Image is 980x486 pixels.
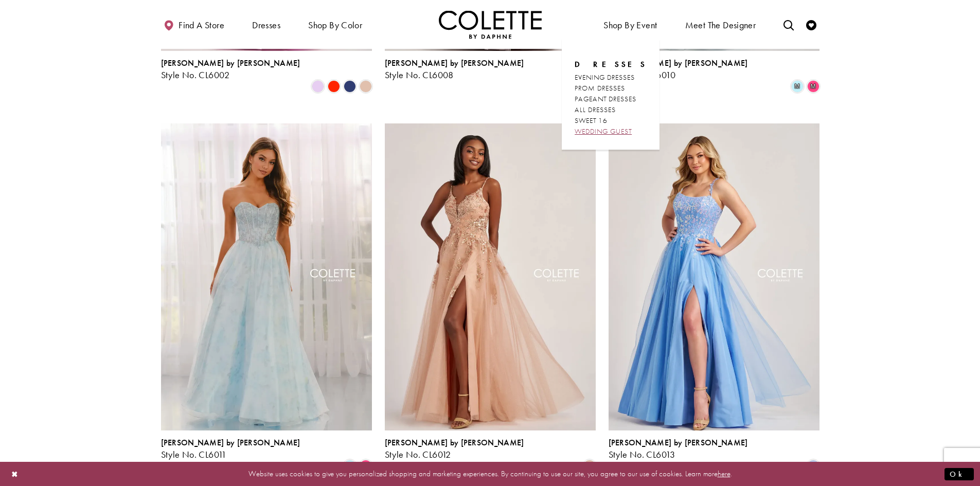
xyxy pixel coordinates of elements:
span: Shop By Event [603,20,657,30]
a: here [718,469,730,479]
span: PROM DRESSES [575,83,625,93]
span: Meet the designer [685,20,756,30]
div: Colette by Daphne Style No. CL6002 [161,59,300,80]
a: SWEET 16 [575,115,647,126]
a: PAGEANT DRESSES [575,94,647,104]
i: Light Blue Floral [791,80,804,93]
i: Light Blue Floral [344,460,356,472]
span: Dresses [252,20,280,30]
span: WEDDING GUEST [575,127,632,136]
i: Bluebell [807,460,819,472]
p: Website uses cookies to give you personalized shopping and marketing experiences. By continuing t... [74,467,906,481]
a: WEDDING GUEST [575,126,647,137]
span: Style No. CL6011 [161,448,227,460]
span: Shop By Event [601,10,660,39]
span: Dresses [250,10,283,39]
span: SWEET 16 [575,116,608,125]
i: Pink Floral [807,80,819,93]
span: [PERSON_NAME] by [PERSON_NAME] [161,437,300,448]
span: Style No. CL6013 [609,448,675,460]
span: ALL DRESSES [575,105,616,114]
div: Colette by Daphne Style No. CL6010 [609,59,748,80]
a: PROM DRESSES [575,83,647,94]
i: Lilac [312,80,324,93]
span: Dresses [575,59,647,69]
span: [PERSON_NAME] by [PERSON_NAME] [609,437,748,448]
a: ALL DRESSES [575,104,647,115]
a: EVENING DRESSES [575,72,647,83]
a: Visit Colette by Daphne Style No. CL6013 Page [609,123,819,430]
button: Submit Dialog [945,467,974,480]
a: Visit Home Page [439,10,542,39]
i: Pink Floral [360,460,372,472]
span: [PERSON_NAME] by [PERSON_NAME] [609,58,748,68]
span: EVENING DRESSES [575,73,635,82]
div: Colette by Daphne Style No. CL6013 [609,438,748,460]
span: Find a store [179,20,224,30]
i: Navy Blue [344,80,356,93]
a: Visit Colette by Daphne Style No. CL6012 Page [385,123,596,430]
div: Colette by Daphne Style No. CL6011 [161,438,300,460]
span: Shop by color [308,20,362,30]
span: Shop by color [306,10,365,39]
a: Meet the designer [683,10,759,39]
div: Colette by Daphne Style No. CL6008 [385,59,524,80]
img: Colette by Daphne [439,10,542,39]
span: Style No. CL6002 [161,69,230,81]
span: Style No. CL6012 [385,448,451,460]
span: Style No. CL6008 [385,69,454,81]
i: Champagne [583,460,596,472]
button: Close Dialog [6,465,24,483]
span: [PERSON_NAME] by [PERSON_NAME] [385,437,524,448]
span: PAGEANT DRESSES [575,94,636,103]
span: [PERSON_NAME] by [PERSON_NAME] [385,58,524,68]
i: Scarlet [328,80,340,93]
i: Champagne [360,80,372,93]
a: Toggle search [781,10,796,39]
span: [PERSON_NAME] by [PERSON_NAME] [161,58,300,68]
a: Visit Colette by Daphne Style No. CL6011 Page [161,123,372,430]
div: Colette by Daphne Style No. CL6012 [385,438,524,460]
a: Find a store [161,10,227,39]
a: Check Wishlist [804,10,819,39]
